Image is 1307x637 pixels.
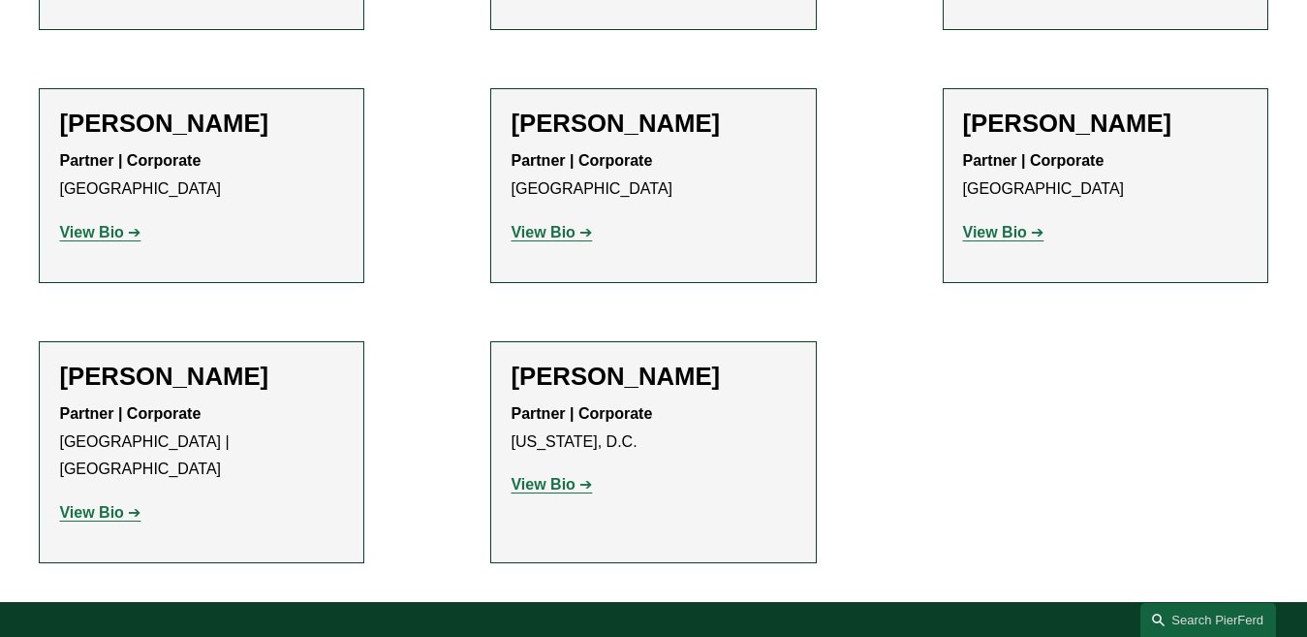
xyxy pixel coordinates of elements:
[59,152,201,169] strong: Partner | Corporate
[59,405,201,422] strong: Partner | Corporate
[963,224,1044,240] a: View Bio
[511,400,795,457] p: [US_STATE], D.C.
[963,224,1027,240] strong: View Bio
[59,400,344,484] p: [GEOGRAPHIC_DATA] | [GEOGRAPHIC_DATA]
[511,152,652,169] strong: Partner | Corporate
[59,362,344,392] h2: [PERSON_NAME]
[511,405,652,422] strong: Partner | Corporate
[511,224,575,240] strong: View Bio
[511,476,592,493] a: View Bio
[59,224,123,240] strong: View Bio
[59,504,123,521] strong: View Bio
[511,476,575,493] strong: View Bio
[511,147,795,204] p: [GEOGRAPHIC_DATA]
[59,504,140,521] a: View Bio
[511,362,795,392] h2: [PERSON_NAME]
[511,224,592,240] a: View Bio
[963,152,1105,169] strong: Partner | Corporate
[59,147,344,204] p: [GEOGRAPHIC_DATA]
[1140,603,1276,637] a: Search this site
[963,147,1248,204] p: [GEOGRAPHIC_DATA]
[963,109,1248,139] h2: [PERSON_NAME]
[511,109,795,139] h2: [PERSON_NAME]
[59,224,140,240] a: View Bio
[59,109,344,139] h2: [PERSON_NAME]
